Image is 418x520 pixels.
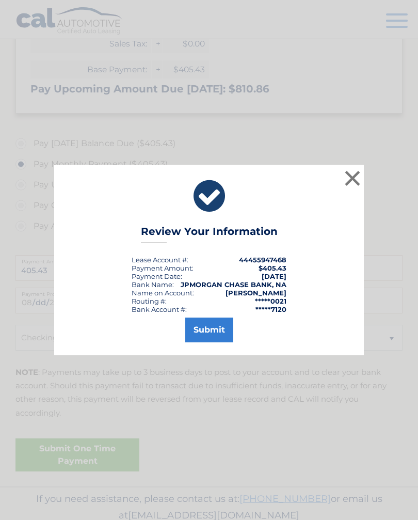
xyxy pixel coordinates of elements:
div: : [132,272,182,280]
strong: JPMORGAN CHASE BANK, NA [181,280,286,289]
strong: [PERSON_NAME] [226,289,286,297]
span: $405.43 [259,264,286,272]
button: × [342,168,363,188]
strong: 44455947468 [239,256,286,264]
span: Payment Date [132,272,181,280]
div: Bank Name: [132,280,174,289]
h3: Review Your Information [141,225,278,243]
div: Routing #: [132,297,167,305]
div: Payment Amount: [132,264,194,272]
span: [DATE] [262,272,286,280]
div: Bank Account #: [132,305,187,313]
button: Submit [185,318,233,342]
div: Lease Account #: [132,256,188,264]
div: Name on Account: [132,289,194,297]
